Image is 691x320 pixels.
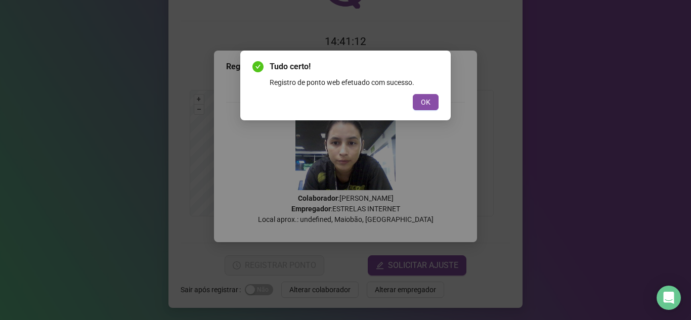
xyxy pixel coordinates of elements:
div: Open Intercom Messenger [657,286,681,310]
button: OK [413,94,439,110]
span: OK [421,97,430,108]
span: Tudo certo! [270,61,439,73]
div: Registro de ponto web efetuado com sucesso. [270,77,439,88]
span: check-circle [252,61,264,72]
